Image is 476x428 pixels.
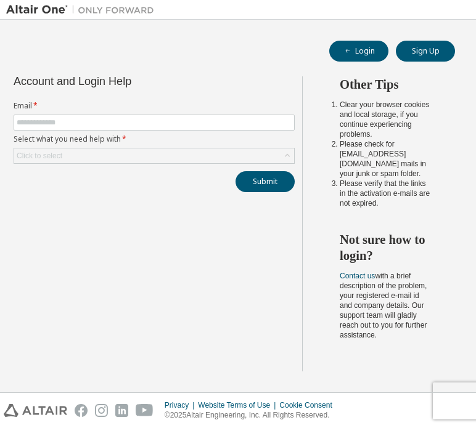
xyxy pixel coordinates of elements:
div: Account and Login Help [14,76,239,86]
a: Contact us [340,272,375,280]
div: Click to select [17,151,62,161]
li: Please check for [EMAIL_ADDRESS][DOMAIN_NAME] mails in your junk or spam folder. [340,139,433,179]
h2: Not sure how to login? [340,232,433,264]
button: Sign Up [396,41,455,62]
div: Website Terms of Use [198,400,279,410]
div: Click to select [14,148,294,163]
p: © 2025 Altair Engineering, Inc. All Rights Reserved. [165,410,340,421]
img: linkedin.svg [115,404,128,417]
button: Submit [236,171,295,192]
div: Cookie Consent [279,400,339,410]
h2: Other Tips [340,76,433,92]
img: instagram.svg [95,404,108,417]
label: Select what you need help with [14,134,295,144]
div: Privacy [165,400,198,410]
img: Altair One [6,4,160,16]
img: youtube.svg [136,404,154,417]
label: Email [14,101,295,111]
li: Please verify that the links in the activation e-mails are not expired. [340,179,433,208]
li: Clear your browser cookies and local storage, if you continue experiencing problems. [340,100,433,139]
img: altair_logo.svg [4,404,67,417]
span: with a brief description of the problem, your registered e-mail id and company details. Our suppo... [340,272,427,339]
img: facebook.svg [75,404,88,417]
button: Login [329,41,388,62]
